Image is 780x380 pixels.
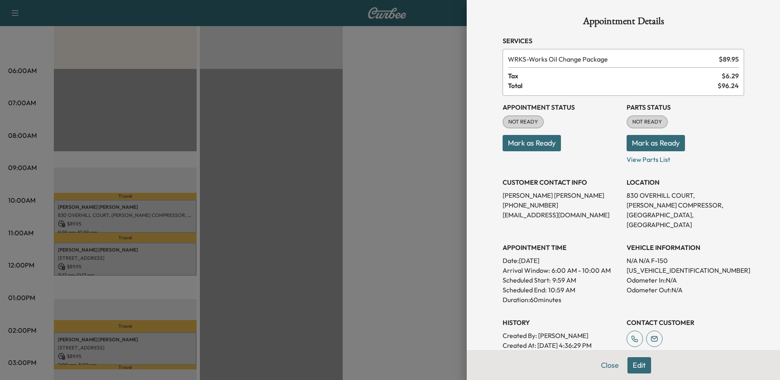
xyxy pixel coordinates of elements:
h3: LOCATION [627,177,744,187]
h3: Services [503,36,744,46]
h3: Appointment Status [503,102,620,112]
p: Scheduled End: [503,285,547,295]
button: Close [596,357,624,373]
h3: CUSTOMER CONTACT INFO [503,177,620,187]
p: N/A N/A F-150 [627,256,744,265]
p: 830 OVERHILL COURT, [PERSON_NAME] COMPRESSOR, [GEOGRAPHIC_DATA], [GEOGRAPHIC_DATA] [627,190,744,230]
p: Duration: 60 minutes [503,295,620,305]
p: 10:59 AM [548,285,575,295]
span: $ 6.29 [722,71,739,81]
span: Total [508,81,718,91]
p: View Parts List [627,151,744,164]
span: NOT READY [627,118,667,126]
button: Edit [627,357,651,373]
p: [EMAIL_ADDRESS][DOMAIN_NAME] [503,210,620,220]
p: Odometer Out: N/A [627,285,744,295]
button: Mark as Ready [503,135,561,151]
h3: History [503,318,620,327]
p: [PERSON_NAME] [PERSON_NAME] [503,190,620,200]
h1: Appointment Details [503,16,744,29]
p: 9:59 AM [552,275,576,285]
h3: VEHICLE INFORMATION [627,243,744,252]
span: Works Oil Change Package [508,54,716,64]
p: [US_VEHICLE_IDENTIFICATION_NUMBER] [627,265,744,275]
p: Created At : [DATE] 4:36:29 PM [503,340,620,350]
p: Odometer In: N/A [627,275,744,285]
h3: APPOINTMENT TIME [503,243,620,252]
h3: CONTACT CUSTOMER [627,318,744,327]
span: Tax [508,71,722,81]
span: $ 96.24 [718,81,739,91]
p: Created By : [PERSON_NAME] [503,331,620,340]
p: Date: [DATE] [503,256,620,265]
button: Mark as Ready [627,135,685,151]
p: Scheduled Start: [503,275,551,285]
span: 6:00 AM - 10:00 AM [552,265,611,275]
p: Arrival Window: [503,265,620,275]
span: $ 89.95 [719,54,739,64]
span: NOT READY [503,118,543,126]
p: [PHONE_NUMBER] [503,200,620,210]
h3: Parts Status [627,102,744,112]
